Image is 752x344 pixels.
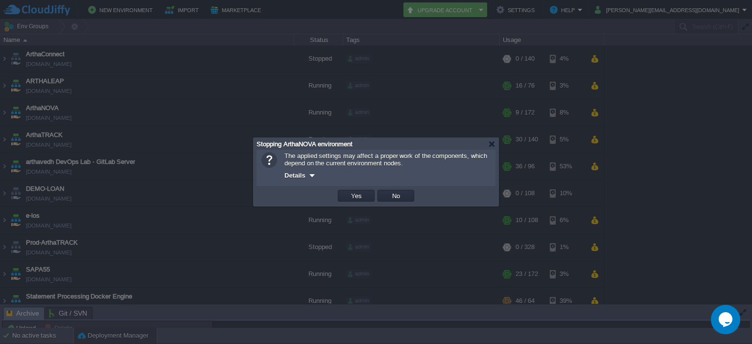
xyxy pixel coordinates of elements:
[284,172,305,179] span: Details
[284,152,487,167] span: The applied settings may affect a proper work of the components, which depend on the current envi...
[348,191,365,200] button: Yes
[257,140,352,148] span: Stopping ArthaNOVA environment
[711,305,742,334] iframe: chat widget
[389,191,403,200] button: No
